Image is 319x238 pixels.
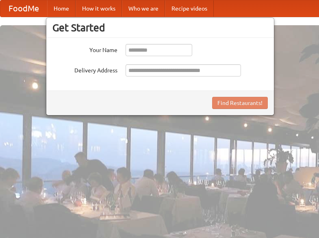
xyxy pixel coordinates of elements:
[76,0,122,17] a: How it works
[47,0,76,17] a: Home
[52,64,117,74] label: Delivery Address
[52,22,268,34] h3: Get Started
[52,44,117,54] label: Your Name
[0,0,47,17] a: FoodMe
[165,0,214,17] a: Recipe videos
[122,0,165,17] a: Who we are
[212,97,268,109] button: Find Restaurants!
